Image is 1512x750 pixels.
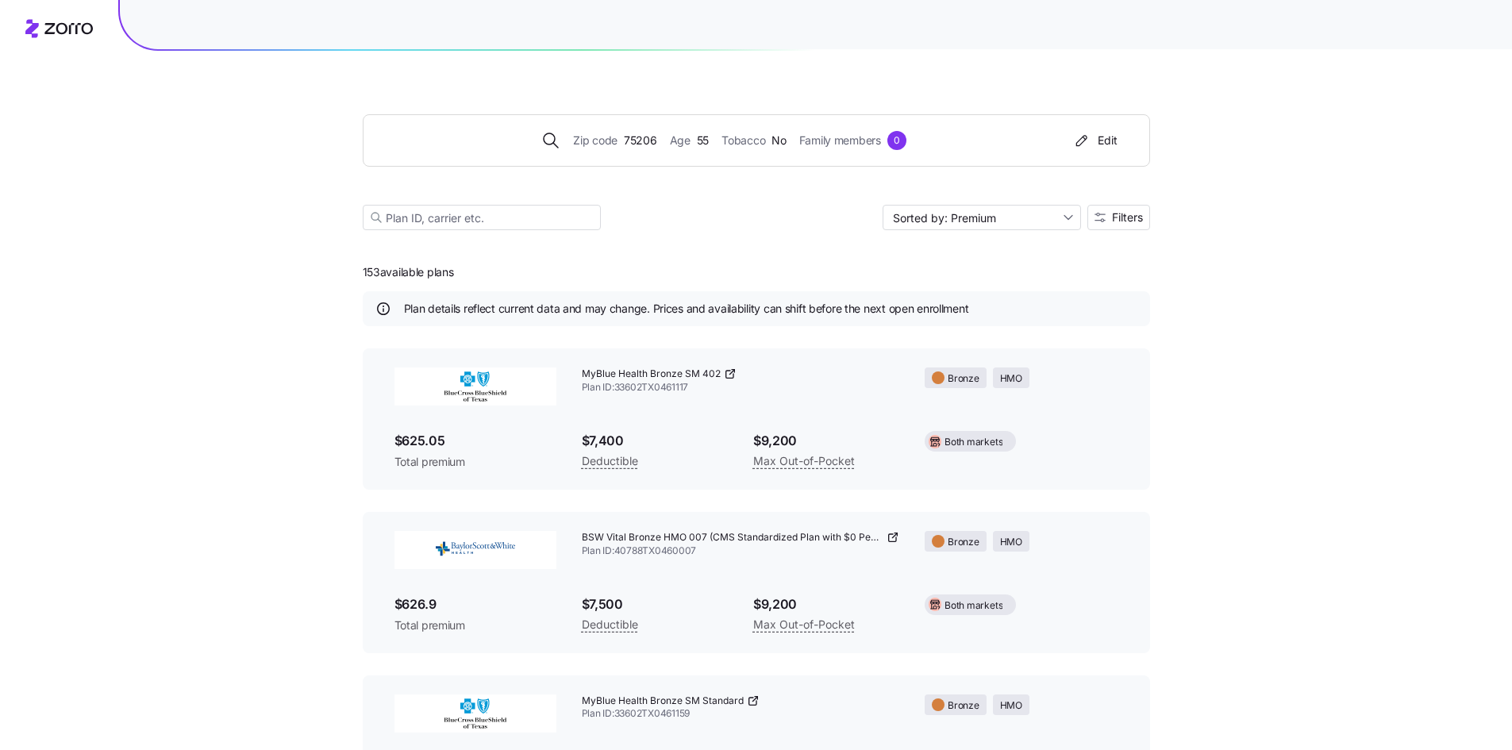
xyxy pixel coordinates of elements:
[883,205,1081,230] input: Sort by
[582,544,900,558] span: Plan ID: 40788TX0460007
[1000,371,1022,387] span: HMO
[582,431,728,451] span: $7,400
[582,694,744,708] span: MyBlue Health Bronze SM Standard
[404,301,969,317] span: Plan details reflect current data and may change. Prices and availability can shift before the ne...
[394,617,556,633] span: Total premium
[394,694,556,733] img: Blue Cross and Blue Shield of Texas
[771,132,786,149] span: No
[363,264,454,280] span: 153 available plans
[582,594,728,614] span: $7,500
[582,531,884,544] span: BSW Vital Bronze HMO 007 (CMS Standardized Plan with $0 Pediatric PCP copay)
[394,454,556,470] span: Total premium
[1072,133,1118,148] div: Edit
[624,132,657,149] span: 75206
[753,431,899,451] span: $9,200
[582,367,721,381] span: MyBlue Health Bronze SM 402
[573,132,617,149] span: Zip code
[753,594,899,614] span: $9,200
[582,707,900,721] span: Plan ID: 33602TX0461159
[945,598,1002,613] span: Both markets
[1000,698,1022,713] span: HMO
[799,132,881,149] span: Family members
[582,615,638,634] span: Deductible
[1000,535,1022,550] span: HMO
[1066,128,1124,153] button: Edit
[394,594,556,614] span: $626.9
[582,381,900,394] span: Plan ID: 33602TX0461117
[670,132,691,149] span: Age
[697,132,709,149] span: 55
[394,531,556,569] img: Baylor Scott & White
[394,431,556,451] span: $625.05
[948,371,979,387] span: Bronze
[1087,205,1150,230] button: Filters
[753,615,855,634] span: Max Out-of-Pocket
[887,131,906,150] div: 0
[948,535,979,550] span: Bronze
[394,367,556,406] img: Blue Cross and Blue Shield of Texas
[753,452,855,471] span: Max Out-of-Pocket
[363,205,601,230] input: Plan ID, carrier etc.
[945,435,1002,450] span: Both markets
[582,452,638,471] span: Deductible
[1112,212,1143,223] span: Filters
[721,132,765,149] span: Tobacco
[948,698,979,713] span: Bronze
